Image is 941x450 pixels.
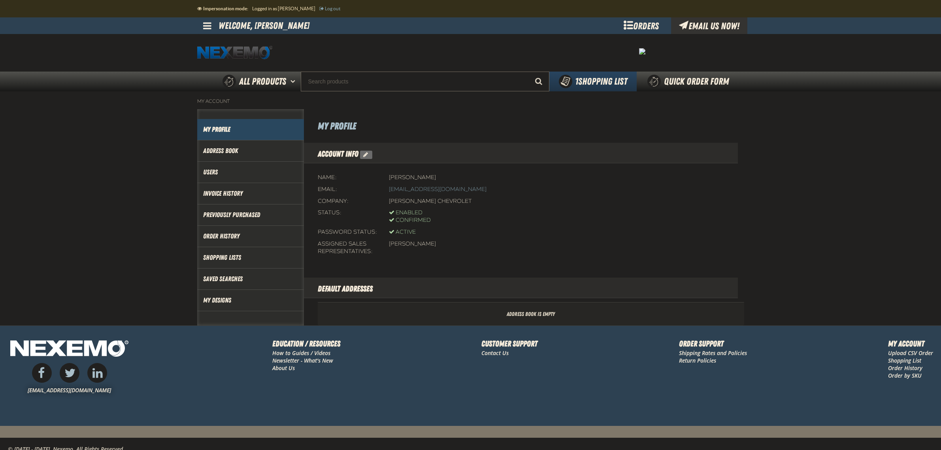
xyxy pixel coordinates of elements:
[389,217,431,224] div: Confirmed
[203,125,298,134] a: My Profile
[203,210,298,219] a: Previously Purchased
[203,168,298,177] a: Users
[389,240,436,248] li: [PERSON_NAME]
[197,2,252,16] li: Impersonation mode:
[252,2,319,16] li: Logged in as [PERSON_NAME]
[239,74,286,89] span: All Products
[318,121,356,132] span: My Profile
[481,349,509,357] a: Contact Us
[272,338,340,350] h2: Education / Resources
[197,46,272,60] a: Home
[549,72,637,91] button: You have 1 Shopping List. Open to view details
[203,274,298,284] a: Saved Searches
[318,229,377,236] div: Password status
[203,296,298,305] a: My Designs
[575,76,627,87] span: Shopping List
[28,386,111,394] a: [EMAIL_ADDRESS][DOMAIN_NAME]
[318,303,744,326] div: Address book is empty
[197,98,744,104] nav: Breadcrumbs
[575,76,578,87] strong: 1
[318,186,377,193] div: Email
[389,229,416,236] div: Active
[888,372,922,379] a: Order by SKU
[389,186,487,193] bdo: [EMAIL_ADDRESS][DOMAIN_NAME]
[203,232,298,241] a: Order History
[272,364,295,372] a: About Us
[318,284,373,293] span: Default Addresses
[530,72,549,91] button: Start Searching
[197,46,272,60] img: Nexemo logo
[888,364,922,372] a: Order History
[197,98,230,104] a: My Account
[318,149,358,159] span: Account Info
[389,174,436,182] div: [PERSON_NAME]
[203,253,298,262] a: Shopping Lists
[8,338,131,361] img: Nexemo Logo
[481,338,537,350] h2: Customer Support
[888,349,933,357] a: Upload CSV Order
[203,146,298,155] a: Address Book
[318,198,377,205] div: Company
[671,17,747,34] div: Email Us Now!
[612,17,671,34] div: Orders
[389,209,431,217] div: Enabled
[219,17,309,34] li: Welcome, [PERSON_NAME]
[639,48,645,55] img: 8c87bc8bf9104322ccb3e1420f302a94.jpeg
[318,209,377,224] div: Status
[389,198,472,205] div: [PERSON_NAME] Chevrolet
[203,189,298,198] a: Invoice History
[888,338,933,350] h2: My Account
[272,349,330,357] a: How to Guides / Videos
[319,6,340,11] a: Log out
[318,240,377,255] div: Assigned Sales Representatives
[272,357,333,364] a: Newsletter - What's New
[679,338,747,350] h2: Order Support
[360,151,372,159] button: Action Edit Account Information
[288,72,301,91] button: Open All Products pages
[888,357,921,364] a: Shopping List
[318,174,377,182] div: Name
[679,357,716,364] a: Return Policies
[637,72,744,91] a: Quick Order Form
[301,72,549,91] input: Search
[389,186,487,193] a: Opens a default email client to write an email to kcook@vtaig.com
[679,349,747,357] a: Shipping Rates and Policies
